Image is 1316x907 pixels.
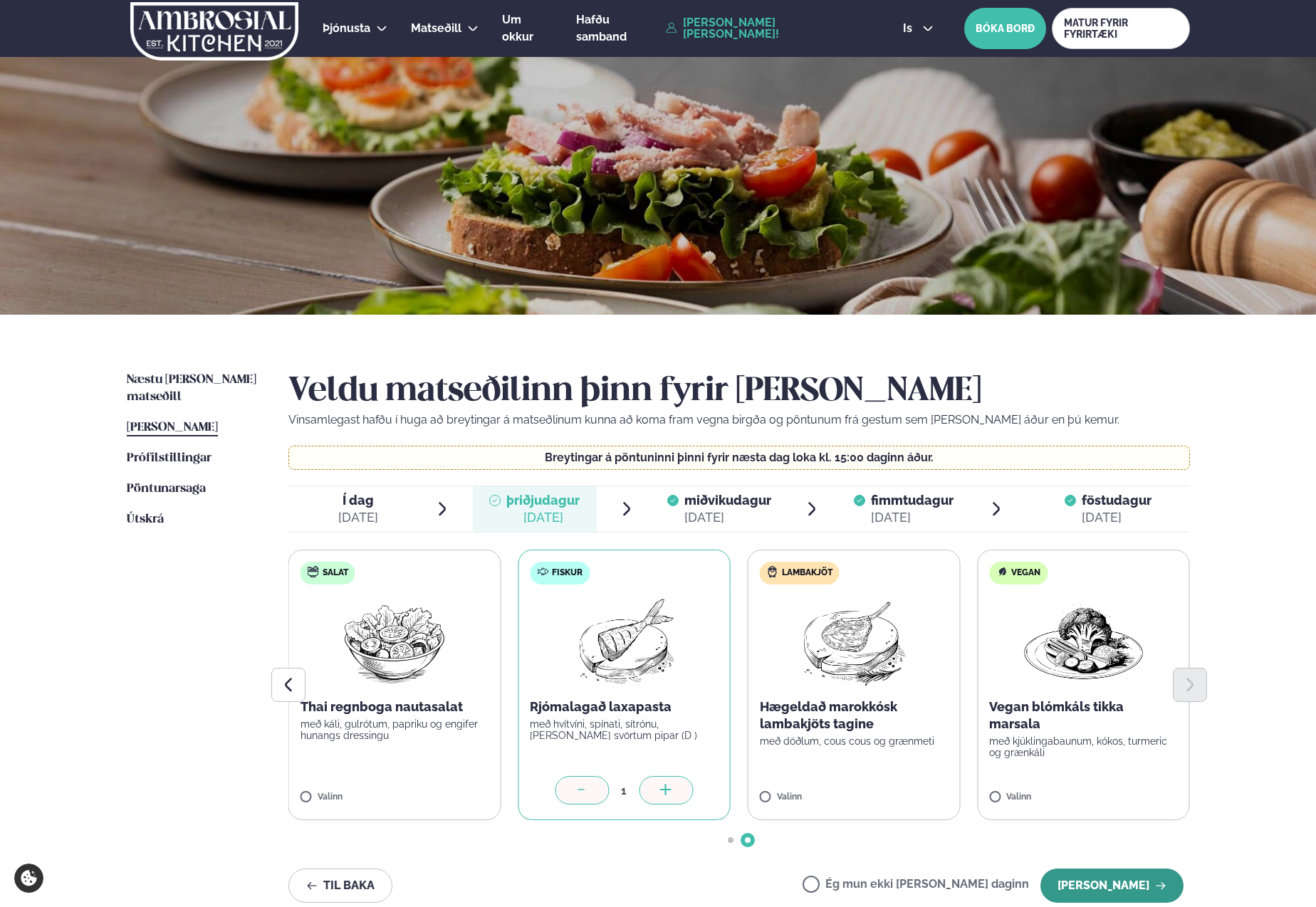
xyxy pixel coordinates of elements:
img: salad.svg [308,566,319,577]
a: Næstu [PERSON_NAME] matseðill [127,372,260,406]
button: Til baka [288,869,392,903]
span: fimmtudagur [871,493,954,508]
p: Breytingar á pöntuninni þinni fyrir næsta dag loka kl. 15:00 daginn áður. [303,452,1175,463]
img: Vegan.png [1020,596,1146,687]
a: MATUR FYRIR FYRIRTÆKI [1052,8,1189,49]
div: [DATE] [506,509,580,526]
p: með káli, gulrótum, papriku og engifer hunangs dressingu [301,718,489,741]
button: BÓKA BORÐ [964,8,1046,49]
p: Rjómalagað laxapasta [530,698,719,715]
span: Útskrá [127,513,164,525]
img: Vegan.svg [996,566,1008,577]
div: [DATE] [684,509,771,526]
div: [DATE] [871,509,954,526]
p: með hvítvíni, spínati, sítrónu, [PERSON_NAME] svörtum pipar (D ) [530,718,719,741]
div: 1 [609,782,639,799]
span: Go to slide 2 [745,837,751,843]
div: [DATE] [1082,509,1151,526]
h2: Veldu matseðilinn þinn fyrir [PERSON_NAME] [288,372,1190,411]
span: Prófílstillingar [127,452,211,464]
span: Þjónusta [323,21,370,35]
p: Thai regnboga nautasalat [301,698,489,715]
span: Go to slide 1 [728,837,733,843]
span: [PERSON_NAME] [127,421,218,434]
span: Hafðu samband [576,13,627,43]
span: Matseðill [411,21,461,35]
p: Hægeldað marokkósk lambakjöts tagine [760,698,949,733]
p: með döðlum, cous cous og grænmeti [760,735,949,747]
span: Um okkur [502,13,533,43]
a: [PERSON_NAME] [PERSON_NAME]! [666,17,870,40]
span: is [903,23,916,34]
a: Hafðu samband [576,11,659,46]
a: Útskrá [127,511,164,528]
img: Fish.png [561,596,687,687]
span: föstudagur [1082,493,1151,508]
button: Previous slide [271,668,305,702]
div: [DATE] [338,509,378,526]
button: is [892,23,945,34]
span: Pöntunarsaga [127,483,206,495]
img: Lamb-Meat.png [790,596,916,687]
span: Salat [323,567,348,579]
img: Lamb.svg [767,566,778,577]
button: [PERSON_NAME] [1040,869,1184,903]
img: fish.svg [537,566,548,577]
p: með kjúklingabaunum, kókos, turmeric og grænkáli [989,735,1178,758]
a: Pöntunarsaga [127,481,206,498]
span: miðvikudagur [684,493,771,508]
span: þriðjudagur [506,493,580,508]
a: Cookie settings [14,864,43,893]
p: Vinsamlegast hafðu í huga að breytingar á matseðlinum kunna að koma fram vegna birgða og pöntunum... [288,411,1190,429]
span: Í dag [338,492,378,509]
a: Matseðill [411,20,461,37]
a: Þjónusta [323,20,370,37]
a: Prófílstillingar [127,450,211,467]
a: [PERSON_NAME] [127,419,218,436]
span: Fiskur [552,567,583,579]
p: Vegan blómkáls tikka marsala [989,698,1178,733]
button: Next slide [1173,668,1207,702]
a: Um okkur [502,11,553,46]
span: Lambakjöt [782,567,832,579]
span: Vegan [1011,567,1040,579]
span: Næstu [PERSON_NAME] matseðill [127,374,256,403]
img: Salad.png [331,596,457,687]
img: logo [130,2,300,61]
